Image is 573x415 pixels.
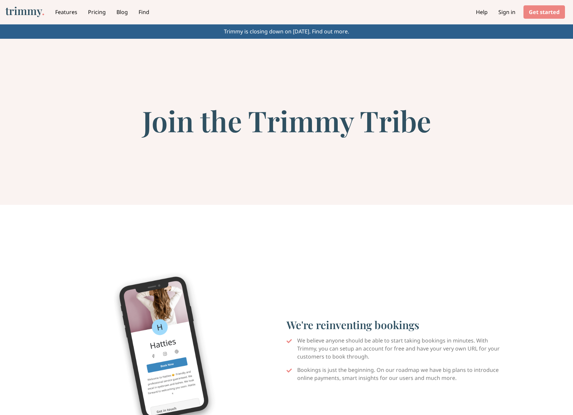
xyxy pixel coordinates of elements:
[286,318,509,331] h2: We're reinventing bookings
[116,8,128,16] a: Blog
[42,3,45,18] span: .
[523,5,565,19] button: Get started
[476,8,488,16] a: Help
[55,8,77,16] a: Features
[88,8,106,16] a: Pricing
[139,8,149,16] a: Find
[498,8,515,16] a: Sign in
[286,366,509,382] div: Bookings is just the beginning. On our roadmap we have big plans to introduce online payments, sm...
[312,28,349,35] a: Find out more.
[142,103,431,138] h1: Join the Trimmy Tribe
[529,8,560,16] a: Get started
[286,336,509,361] div: We believe anyone should be able to start taking bookings in minutes. With Trimmy, you can setup ...
[5,3,45,19] a: trimmy.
